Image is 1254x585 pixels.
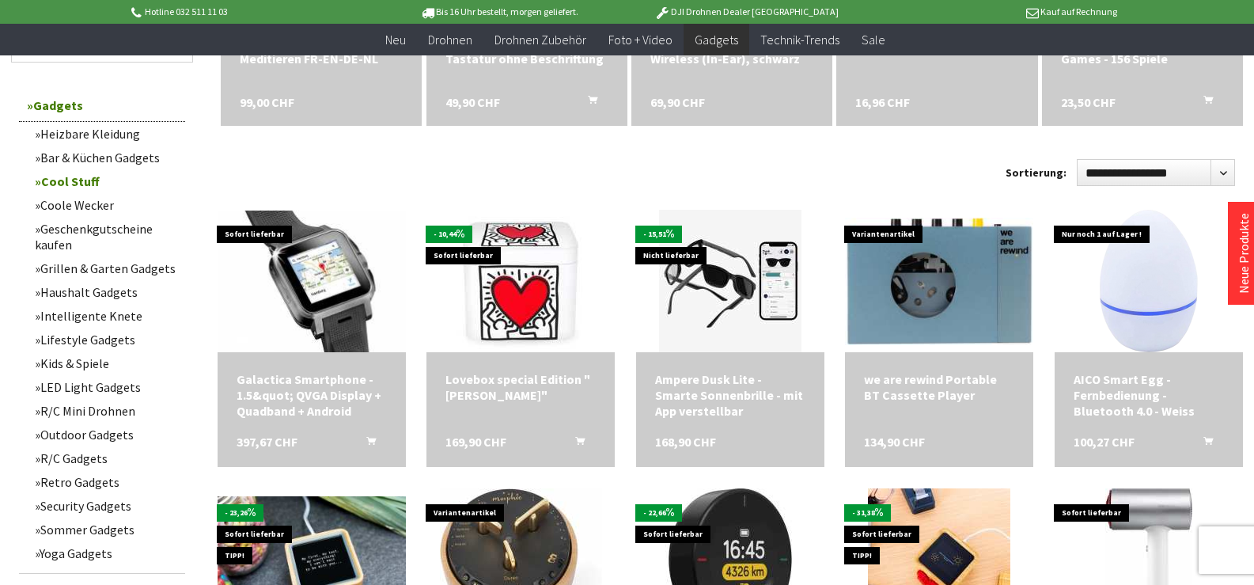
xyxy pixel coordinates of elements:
div: Galactica Smartphone - 1.5&quot; QVGA Display + Quadband + Android [237,371,387,419]
span: 397,67 CHF [237,434,297,450]
span: 69,90 CHF [650,93,705,112]
img: AICO Smart Egg - Fernbedienung - Bluetooth 4.0 - Weiss [1100,210,1198,352]
a: Retro Gadgets [27,470,185,494]
a: Geschenkgutscheine kaufen [27,217,185,256]
a: AICO Smart Egg - Fernbedienung - Bluetooth 4.0 - Weiss 100,27 CHF In den Warenkorb [1074,371,1224,419]
div: we are rewind Portable BT Cassette Player [864,371,1014,403]
a: Gadgets [19,89,185,122]
button: In den Warenkorb [1184,434,1222,454]
p: DJI Drohnen Dealer [GEOGRAPHIC_DATA] [623,2,869,21]
a: Security Gadgets [27,494,185,518]
p: Bis 16 Uhr bestellt, morgen geliefert. [376,2,623,21]
img: Lovebox special Edition "Keith Haring" [449,210,592,352]
a: Galactica Smartphone - 1.5&quot; QVGA Display + Quadband + Android 397,67 CHF In den Warenkorb [237,371,387,419]
img: Ampere Dusk Lite - Smarte Sonnenbrille - mit App verstellbar [659,210,801,352]
a: Kids & Spiele [27,351,185,375]
a: LED Light Gadgets [27,375,185,399]
p: Kauf auf Rechnung [870,2,1117,21]
span: 134,90 CHF [864,434,925,450]
span: 16,96 CHF [855,93,910,112]
span: Gadgets [695,32,738,47]
a: Coole Wecker [27,193,185,217]
a: Drohnen [417,24,483,56]
a: Cool Stuff [27,169,185,193]
span: Drohnen [428,32,472,47]
span: 99,00 CHF [240,93,294,112]
a: R/C Mini Drohnen [27,399,185,423]
p: Hotline 032 511 11 03 [129,2,376,21]
a: Heizbare Kleidung [27,122,185,146]
div: AICO Smart Egg - Fernbedienung - Bluetooth 4.0 - Weiss [1074,371,1224,419]
a: Lifestyle Gadgets [27,328,185,351]
button: In den Warenkorb [569,93,607,113]
span: 168,90 CHF [655,434,716,450]
div: Ampere Dusk Lite - Smarte Sonnenbrille - mit App verstellbar [655,371,805,419]
a: Haushalt Gadgets [27,280,185,304]
a: Drohnen Zubehör [483,24,597,56]
label: Sortierung: [1006,160,1066,185]
a: Yoga Gadgets [27,541,185,565]
span: 49,90 CHF [445,93,500,112]
span: 23,50 CHF [1061,93,1116,112]
a: we are rewind Portable BT Cassette Player 134,90 CHF [864,371,1014,403]
button: In den Warenkorb [347,434,385,454]
span: Drohnen Zubehör [494,32,586,47]
span: 100,27 CHF [1074,434,1135,450]
a: Gadgets [684,24,749,56]
span: Technik-Trends [760,32,839,47]
a: Grillen & Garten Gadgets [27,256,185,280]
img: we are rewind Portable BT Cassette Player [845,218,1033,345]
span: Neu [385,32,406,47]
a: R/C Gadgets [27,446,185,470]
button: In den Warenkorb [556,434,594,454]
a: Sale [851,24,896,56]
a: Technik-Trends [749,24,851,56]
img: Galactica Smartphone - 1.5&quot; QVGA Display + Quadband + Android [218,211,406,352]
a: Neu [374,24,417,56]
a: Bar & Küchen Gadgets [27,146,185,169]
a: Ampere Dusk Lite - Smarte Sonnenbrille - mit App verstellbar 168,90 CHF [655,371,805,419]
a: Outdoor Gadgets [27,423,185,446]
span: Sale [862,32,885,47]
a: Neue Produkte [1236,213,1252,294]
span: 169,90 CHF [445,434,506,450]
div: Lovebox special Edition "[PERSON_NAME]" [445,371,596,403]
a: Sommer Gadgets [27,518,185,541]
a: Foto + Video [597,24,684,56]
button: In den Warenkorb [1184,93,1222,113]
a: Lovebox special Edition "[PERSON_NAME]" 169,90 CHF In den Warenkorb [445,371,596,403]
span: Foto + Video [608,32,672,47]
a: Intelligente Knete [27,304,185,328]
